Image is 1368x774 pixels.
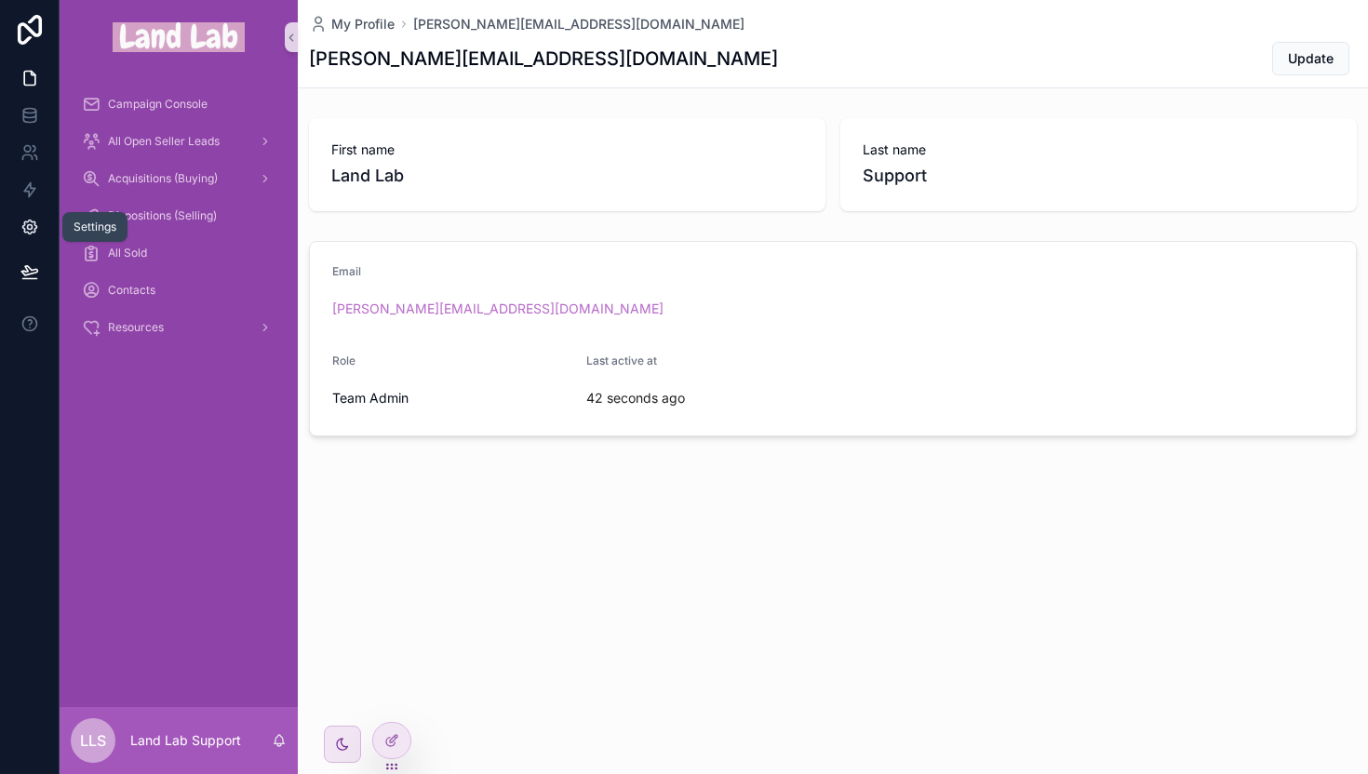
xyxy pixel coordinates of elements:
a: Contacts [71,274,287,307]
h1: [PERSON_NAME][EMAIL_ADDRESS][DOMAIN_NAME] [309,46,778,72]
div: Settings [74,220,116,234]
a: Acquisitions (Buying) [71,162,287,195]
span: Campaign Console [108,97,208,112]
p: Land Lab Support [130,731,241,750]
span: Resources [108,320,164,335]
a: All Open Seller Leads [71,125,287,158]
span: First name [331,140,803,159]
span: Acquisitions (Buying) [108,171,218,186]
p: 42 seconds ago [586,389,685,407]
span: Support [863,163,1334,189]
span: All Sold [108,246,147,260]
span: Role [332,354,355,367]
a: My Profile [309,15,395,33]
a: [PERSON_NAME][EMAIL_ADDRESS][DOMAIN_NAME] [413,15,744,33]
button: Update [1272,42,1349,75]
a: All Sold [71,236,287,270]
span: Contacts [108,283,155,298]
a: Dispositions (Selling) [71,199,287,233]
span: Dispositions (Selling) [108,208,217,223]
span: My Profile [331,15,395,33]
a: [PERSON_NAME][EMAIL_ADDRESS][DOMAIN_NAME] [332,300,664,318]
img: App logo [113,22,245,52]
a: Campaign Console [71,87,287,121]
span: Land Lab [331,163,803,189]
span: Team Admin [332,389,409,407]
span: Last active at [586,354,657,367]
span: LLS [80,729,106,752]
span: Update [1288,49,1334,68]
span: All Open Seller Leads [108,134,220,149]
a: Resources [71,311,287,344]
div: scrollable content [60,74,298,368]
span: Email [332,264,361,278]
span: Last name [863,140,1334,159]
